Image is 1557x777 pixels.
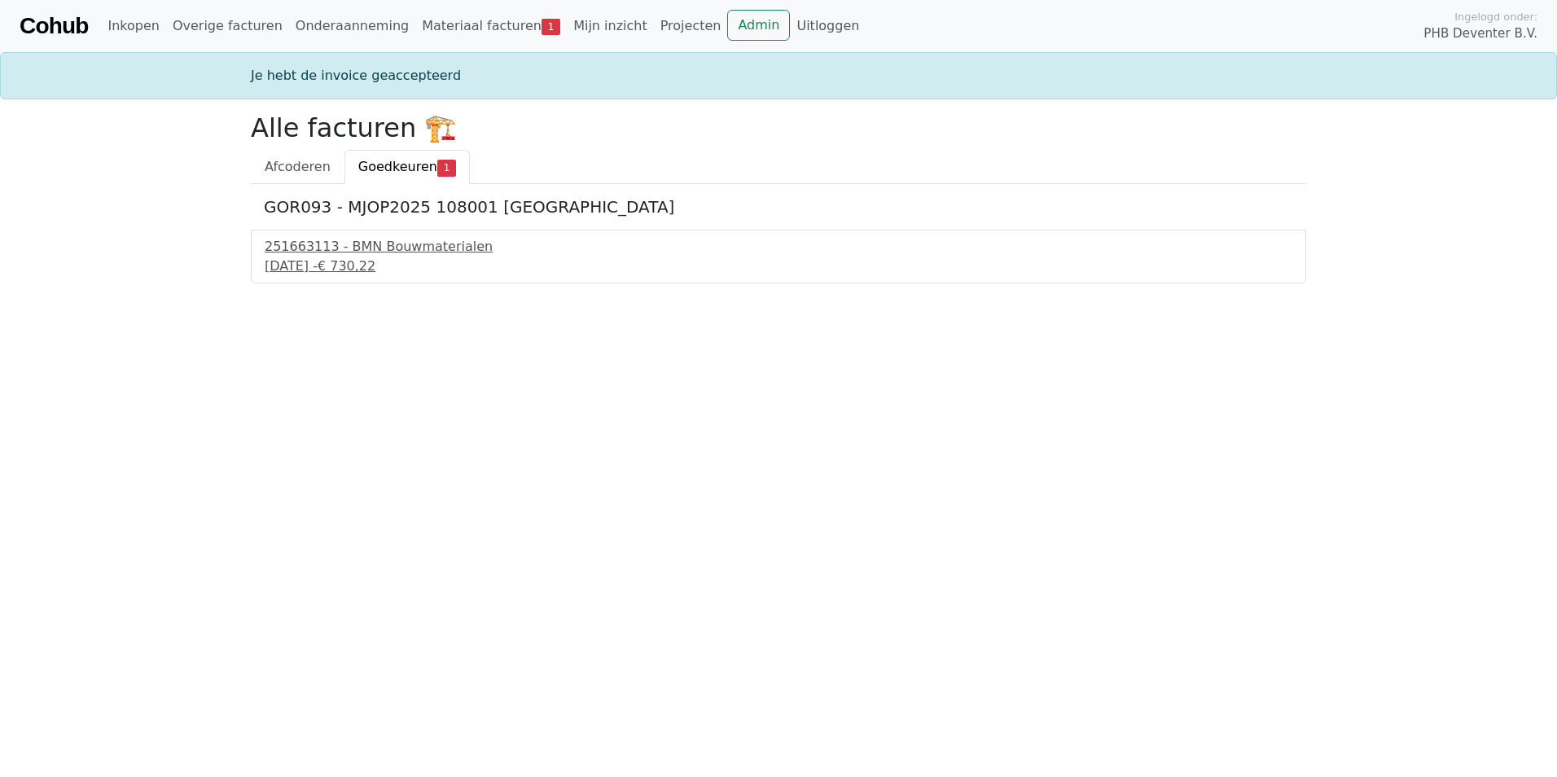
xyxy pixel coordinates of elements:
a: Overige facturen [166,10,289,42]
span: € 730,22 [318,258,375,274]
a: Onderaanneming [289,10,415,42]
a: Projecten [654,10,728,42]
a: 251663113 - BMN Bouwmaterialen[DATE] -€ 730,22 [265,237,1292,276]
a: Afcoderen [251,150,344,184]
a: Uitloggen [790,10,866,42]
a: Cohub [20,7,88,46]
div: 251663113 - BMN Bouwmaterialen [265,237,1292,257]
a: Goedkeuren1 [344,150,470,184]
a: Admin [727,10,790,41]
div: [DATE] - [265,257,1292,276]
span: Afcoderen [265,159,331,174]
h2: Alle facturen 🏗️ [251,112,1306,143]
span: 1 [542,19,560,35]
div: Je hebt de invoice geaccepteerd [241,66,1316,86]
span: PHB Deventer B.V. [1423,24,1537,43]
h5: GOR093 - MJOP2025 108001 [GEOGRAPHIC_DATA] [264,197,1293,217]
span: Goedkeuren [358,159,437,174]
a: Mijn inzicht [567,10,654,42]
a: Inkopen [101,10,165,42]
span: Ingelogd onder: [1454,9,1537,24]
span: 1 [437,160,456,176]
a: Materiaal facturen1 [415,10,567,42]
